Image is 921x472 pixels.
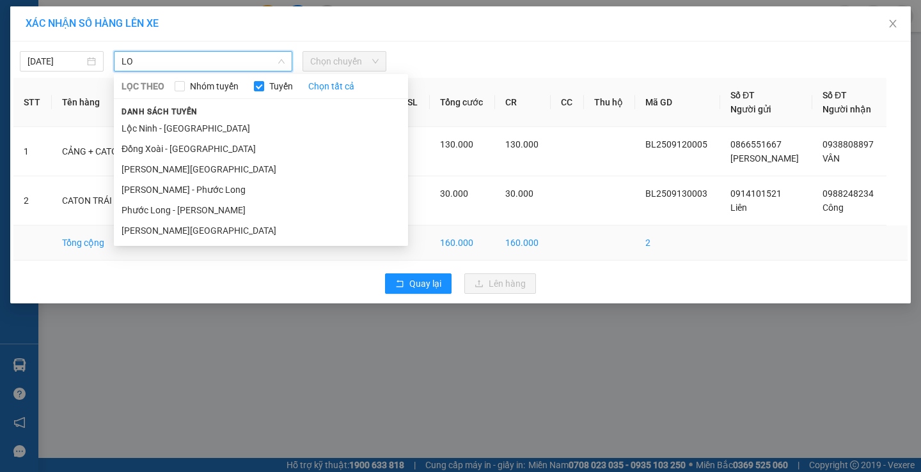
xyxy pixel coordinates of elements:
[100,42,187,57] div: Công
[495,225,551,261] td: 160.000
[430,225,495,261] td: 160.000
[114,106,205,118] span: Danh sách tuyến
[730,139,782,149] span: 0866551667
[28,54,84,68] input: 13/09/2025
[52,78,185,127] th: Tên hàng
[11,12,31,26] span: Gửi:
[730,153,799,164] span: [PERSON_NAME]
[464,273,536,294] button: uploadLên hàng
[264,79,298,93] span: Tuyến
[114,139,408,159] li: Đồng Xoài - [GEOGRAPHIC_DATA]
[823,202,844,213] span: Công
[278,57,285,65] span: down
[875,6,911,42] button: Close
[114,118,408,139] li: Lộc Ninh - [GEOGRAPHIC_DATA]
[11,11,91,42] div: VP Bình Long
[823,90,847,100] span: Số ĐT
[114,200,408,220] li: Phước Long - [PERSON_NAME]
[635,225,720,261] td: 2
[52,176,185,225] td: CATON TRÁI CÂY
[409,277,441,291] span: Quay lại
[551,78,584,127] th: CC
[114,220,408,241] li: [PERSON_NAME][GEOGRAPHIC_DATA]
[635,78,720,127] th: Mã GD
[114,179,408,200] li: [PERSON_NAME] - Phước Long
[385,273,452,294] button: rollbackQuay lại
[730,188,782,199] span: 0914101521
[395,279,404,289] span: rollback
[888,19,898,29] span: close
[10,84,29,97] span: CR :
[505,188,533,199] span: 30.000
[185,79,244,93] span: Nhóm tuyến
[13,127,52,176] td: 1
[122,79,164,93] span: LỌC THEO
[584,78,635,127] th: Thu hộ
[114,159,408,179] li: [PERSON_NAME][GEOGRAPHIC_DATA]
[13,176,52,225] td: 2
[823,104,871,114] span: Người nhận
[26,17,159,29] span: XÁC NHẬN SỐ HÀNG LÊN XE
[440,188,468,199] span: 30.000
[823,153,840,164] span: VÂN
[645,188,707,199] span: BL2509130003
[440,139,473,149] span: 130.000
[495,78,551,127] th: CR
[730,90,755,100] span: Số ĐT
[505,139,539,149] span: 130.000
[100,11,187,42] div: VP Chơn Thành
[52,127,185,176] td: CẢNG + CATON BỌC XANH
[13,78,52,127] th: STT
[730,202,747,213] span: Liên
[823,188,874,199] span: 0988248234
[52,225,185,261] td: Tổng cộng
[11,42,91,57] div: Liên
[730,104,771,114] span: Người gửi
[645,139,707,149] span: BL2509120005
[100,12,130,26] span: Nhận:
[310,52,379,71] span: Chọn chuyến
[308,79,354,93] a: Chọn tất cả
[430,78,495,127] th: Tổng cước
[823,139,874,149] span: 0938808897
[10,82,93,98] div: 30.000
